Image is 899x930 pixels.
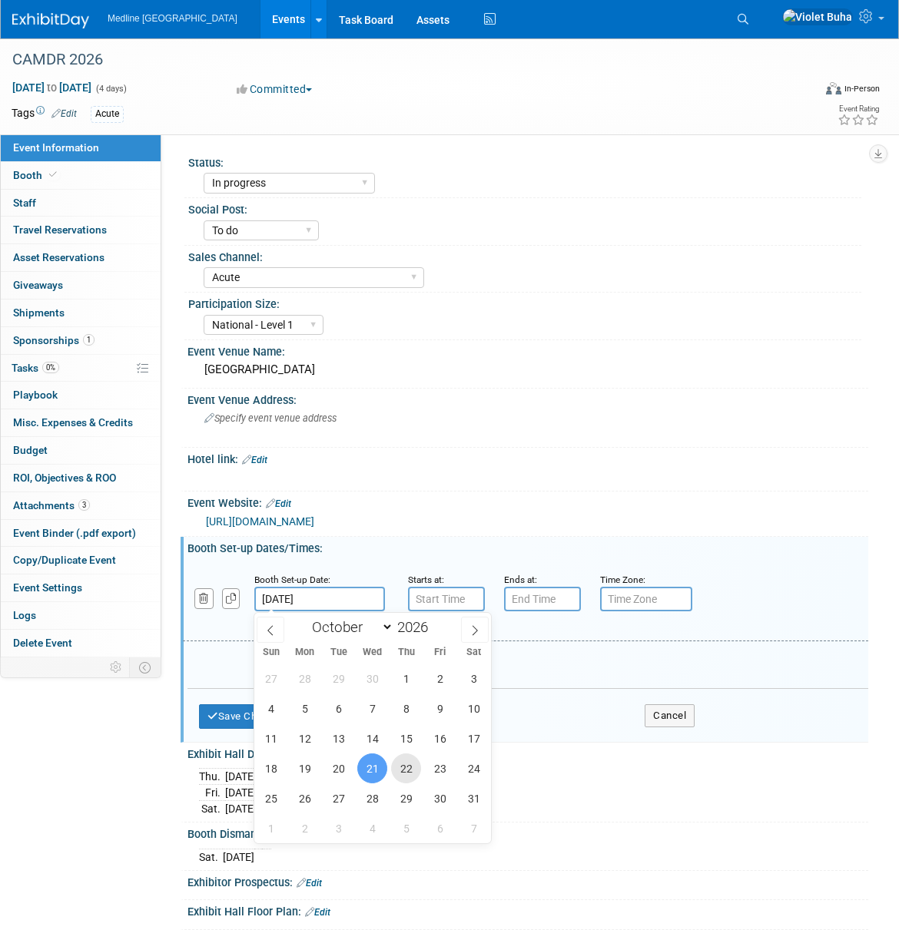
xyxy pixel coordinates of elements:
td: Tags [12,105,77,123]
span: Travel Reservations [13,223,107,236]
i: Booth reservation complete [49,170,57,179]
span: November 6, 2026 [425,813,455,843]
span: ROI, Objectives & ROO [13,472,116,484]
td: Toggle Event Tabs [130,657,161,677]
td: [DATE] [223,849,254,865]
span: October 5, 2026 [290,693,320,723]
a: Event Binder (.pdf export) [1,520,161,547]
span: Tasks [12,362,59,374]
a: Event Information [1,134,161,161]
select: Month [305,617,393,637]
a: Attachments3 [1,492,161,519]
span: Sun [254,647,288,657]
a: ROI, Objectives & ROO [1,465,161,491]
span: Budget [13,444,48,456]
span: Logs [13,609,36,621]
span: September 30, 2026 [357,664,387,693]
a: Playbook [1,382,161,409]
span: Shipments [13,306,65,319]
span: 1 [83,334,95,346]
span: Medline [GEOGRAPHIC_DATA] [108,13,237,24]
span: October 17, 2026 [459,723,489,753]
a: Misc. Expenses & Credits [1,409,161,436]
button: Cancel [645,704,695,727]
span: October 29, 2026 [391,783,421,813]
div: Booth Set-up Dates/Times: [187,537,868,556]
span: October 30, 2026 [425,783,455,813]
span: November 1, 2026 [256,813,286,843]
span: Event Information [13,141,99,154]
a: Logs [1,602,161,629]
span: October 12, 2026 [290,723,320,753]
button: Save Changes [199,704,294,729]
a: Edit [266,498,291,509]
div: Event Venue Name: [187,340,868,359]
span: October 19, 2026 [290,753,320,783]
span: Booth [13,169,60,181]
span: October 11, 2026 [256,723,286,753]
td: [DATE] [225,801,257,817]
img: ExhibitDay [12,13,89,28]
span: October 14, 2026 [357,723,387,753]
span: Giveaways [13,279,63,291]
span: October 26, 2026 [290,783,320,813]
img: Format-Inperson.png [826,82,841,94]
span: November 4, 2026 [357,813,387,843]
span: October 4, 2026 [256,693,286,723]
span: Thu [390,647,423,657]
span: Attachments [13,499,90,511]
span: (4 days) [95,84,127,94]
a: Edit [242,455,267,465]
div: Exhibit Hall Floor Plan: [187,900,868,920]
span: October 22, 2026 [391,753,421,783]
span: Sponsorships [13,334,95,346]
input: Start Time [408,587,485,611]
span: Specify event venue address [204,412,337,424]
a: Copy/Duplicate Event [1,547,161,574]
span: October 6, 2026 [323,693,353,723]
span: November 5, 2026 [391,813,421,843]
small: Ends at: [504,574,537,585]
span: October 7, 2026 [357,693,387,723]
span: October 20, 2026 [323,753,353,783]
a: Event Settings [1,574,161,601]
input: Date [254,587,385,611]
span: October 13, 2026 [323,723,353,753]
span: October 18, 2026 [256,753,286,783]
a: Staff [1,190,161,217]
div: Event Format [745,80,880,103]
div: Participation Size: [188,293,861,312]
span: Event Binder (.pdf export) [13,527,136,539]
div: [GEOGRAPHIC_DATA] [199,358,857,382]
a: Edit [297,878,322,889]
a: Edit [305,907,330,918]
span: October 27, 2026 [323,783,353,813]
a: Sponsorships1 [1,327,161,354]
td: [DATE] [225,769,257,785]
td: Sat. [199,801,225,817]
img: Violet Buha [782,8,853,25]
div: Event Venue Address: [187,389,868,408]
div: In-Person [844,83,880,94]
a: Booth [1,162,161,189]
span: November 3, 2026 [323,813,353,843]
div: Event Rating [838,105,879,113]
span: to [45,81,59,94]
span: Sat [457,647,491,657]
span: Event Settings [13,581,82,594]
a: Giveaways [1,272,161,299]
div: Sales Channel: [188,246,861,265]
span: October 15, 2026 [391,723,421,753]
div: Acute [91,106,124,122]
span: October 3, 2026 [459,664,489,693]
div: Social Post: [188,198,861,217]
span: November 7, 2026 [459,813,489,843]
span: November 2, 2026 [290,813,320,843]
span: Tue [322,647,356,657]
span: October 23, 2026 [425,753,455,783]
a: Edit [51,108,77,119]
div: Event Website: [187,491,868,511]
span: Staff [13,197,36,209]
span: October 24, 2026 [459,753,489,783]
a: Budget [1,437,161,464]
